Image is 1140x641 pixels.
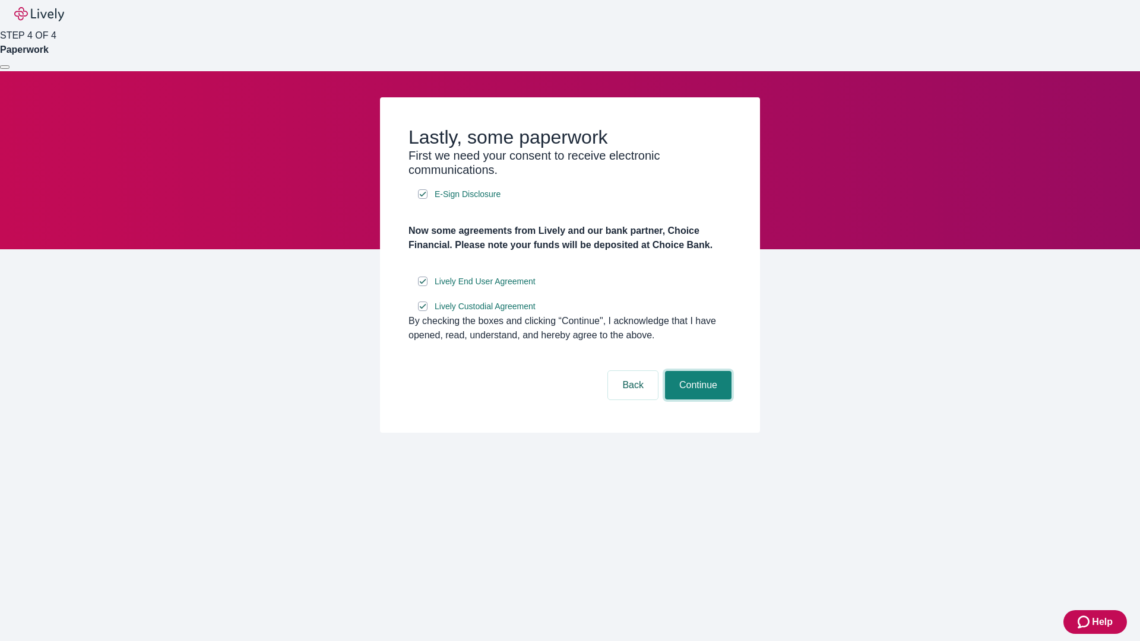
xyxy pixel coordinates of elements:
span: Lively Custodial Agreement [435,300,536,313]
span: E-Sign Disclosure [435,188,501,201]
a: e-sign disclosure document [432,299,538,314]
a: e-sign disclosure document [432,187,503,202]
span: Lively End User Agreement [435,275,536,288]
span: Help [1092,615,1113,629]
h3: First we need your consent to receive electronic communications. [408,148,731,177]
h4: Now some agreements from Lively and our bank partner, Choice Financial. Please note your funds wi... [408,224,731,252]
div: By checking the boxes and clicking “Continue", I acknowledge that I have opened, read, understand... [408,314,731,342]
button: Zendesk support iconHelp [1063,610,1127,634]
a: e-sign disclosure document [432,274,538,289]
button: Back [608,371,658,399]
button: Continue [665,371,731,399]
svg: Zendesk support icon [1078,615,1092,629]
img: Lively [14,7,64,21]
h2: Lastly, some paperwork [408,126,731,148]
